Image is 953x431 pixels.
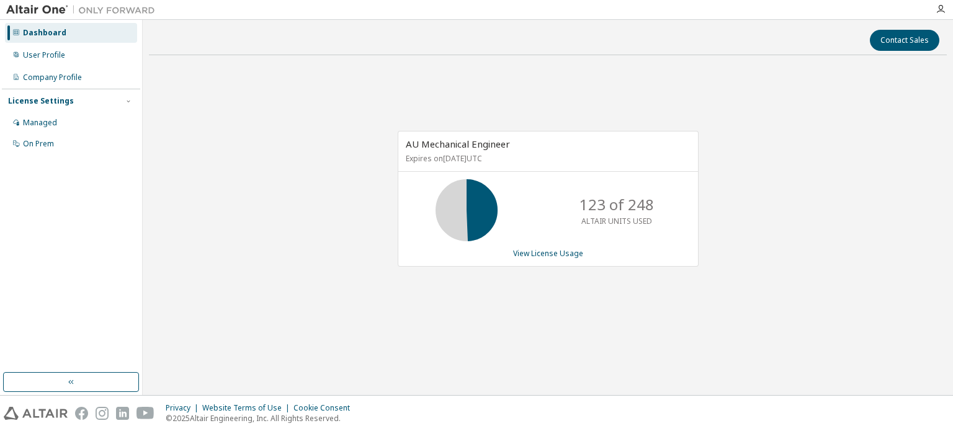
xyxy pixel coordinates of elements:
[23,139,54,149] div: On Prem
[96,407,109,420] img: instagram.svg
[4,407,68,420] img: altair_logo.svg
[166,403,202,413] div: Privacy
[23,118,57,128] div: Managed
[23,28,66,38] div: Dashboard
[406,153,687,164] p: Expires on [DATE] UTC
[870,30,939,51] button: Contact Sales
[75,407,88,420] img: facebook.svg
[23,73,82,82] div: Company Profile
[406,138,510,150] span: AU Mechanical Engineer
[8,96,74,106] div: License Settings
[202,403,293,413] div: Website Terms of Use
[6,4,161,16] img: Altair One
[513,248,583,259] a: View License Usage
[136,407,154,420] img: youtube.svg
[293,403,357,413] div: Cookie Consent
[23,50,65,60] div: User Profile
[166,413,357,424] p: © 2025 Altair Engineering, Inc. All Rights Reserved.
[116,407,129,420] img: linkedin.svg
[581,216,652,226] p: ALTAIR UNITS USED
[579,194,654,215] p: 123 of 248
